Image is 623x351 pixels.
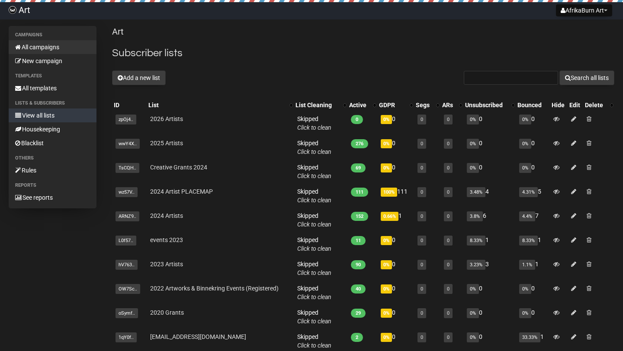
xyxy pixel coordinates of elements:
[377,184,414,208] td: 111
[519,260,535,270] span: 1.1%
[467,284,479,294] span: 0%
[467,332,479,342] span: 0%
[297,188,331,204] span: Skipped
[351,284,366,294] span: 40
[112,99,146,111] th: ID: No sort applied, sorting is disabled
[150,261,183,268] a: 2023 Artists
[297,115,331,131] span: Skipped
[447,141,450,147] a: 0
[467,115,479,124] span: 0%
[297,245,331,252] a: Click to clean
[381,309,392,318] span: 0%
[351,115,363,124] span: 0
[150,309,184,316] a: 2020 Grants
[150,115,183,122] a: 2026 Artists
[297,124,331,131] a: Click to clean
[9,136,96,150] a: Blacklist
[381,236,392,245] span: 0%
[116,284,140,294] span: OW7Sc..
[519,308,531,318] span: 0%
[150,285,279,292] a: 2022 Artworks & Binnekring Events (Registered)
[297,333,331,349] span: Skipped
[9,81,96,95] a: All templates
[9,30,96,40] li: Campaigns
[377,281,414,305] td: 0
[150,140,183,147] a: 2025 Artists
[381,115,392,124] span: 0%
[467,139,479,149] span: 0%
[381,139,392,148] span: 0%
[379,101,405,109] div: GDPR
[414,99,440,111] th: Segs: No sort applied, activate to apply an ascending sort
[9,40,96,54] a: All campaigns
[421,214,423,219] a: 0
[550,99,568,111] th: Hide: No sort applied, sorting is disabled
[519,187,538,197] span: 4.31%
[297,197,331,204] a: Click to clean
[297,261,331,276] span: Skipped
[519,163,531,173] span: 0%
[351,236,366,245] span: 11
[516,184,550,208] td: 5
[9,108,96,122] a: View all lists
[381,284,392,294] span: 0%
[351,188,368,197] span: 111
[116,115,136,124] span: zpOj4..
[516,99,550,111] th: Bounced: No sort applied, sorting is disabled
[463,232,516,256] td: 1
[467,236,485,246] span: 8.33%
[467,163,479,173] span: 0%
[421,165,423,171] a: 0
[116,308,138,318] span: oSymf..
[112,26,614,38] p: Art
[377,208,414,232] td: 1
[463,160,516,184] td: 0
[297,269,331,276] a: Click to clean
[421,286,423,292] a: 0
[297,236,331,252] span: Skipped
[463,111,516,135] td: 0
[150,188,213,195] a: 2024 Artist PLACEMAP
[9,180,96,191] li: Reports
[447,262,450,268] a: 0
[552,101,566,109] div: Hide
[116,187,138,197] span: wz57V..
[112,45,614,61] h2: Subscriber lists
[116,139,140,149] span: wwY4X..
[150,333,246,340] a: [EMAIL_ADDRESS][DOMAIN_NAME]
[9,98,96,108] li: Lists & subscribers
[381,333,392,342] span: 0%
[583,99,614,111] th: Delete: No sort applied, activate to apply an ascending sort
[463,208,516,232] td: 6
[381,188,397,197] span: 100%
[516,111,550,135] td: 0
[9,71,96,81] li: Templates
[297,148,331,155] a: Click to clean
[585,101,606,109] div: Delete
[556,4,612,16] button: AfrikaBurn Art
[569,101,581,109] div: Edit
[467,260,485,270] span: 3.23%
[516,305,550,329] td: 0
[377,305,414,329] td: 0
[516,135,550,160] td: 0
[519,284,531,294] span: 0%
[463,305,516,329] td: 0
[377,232,414,256] td: 0
[463,99,516,111] th: Unsubscribed: No sort applied, activate to apply an ascending sort
[421,117,423,122] a: 0
[421,189,423,195] a: 0
[294,99,347,111] th: List Cleaning: No sort applied, activate to apply an ascending sort
[559,70,614,85] button: Search all lists
[297,285,331,300] span: Skipped
[116,163,139,173] span: TsCQH..
[467,308,479,318] span: 0%
[467,211,483,221] span: 3.8%
[297,172,331,179] a: Click to clean
[351,139,368,148] span: 276
[416,101,432,109] div: Segs
[519,332,540,342] span: 33.33%
[447,214,450,219] a: 0
[442,101,455,109] div: ARs
[447,310,450,316] a: 0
